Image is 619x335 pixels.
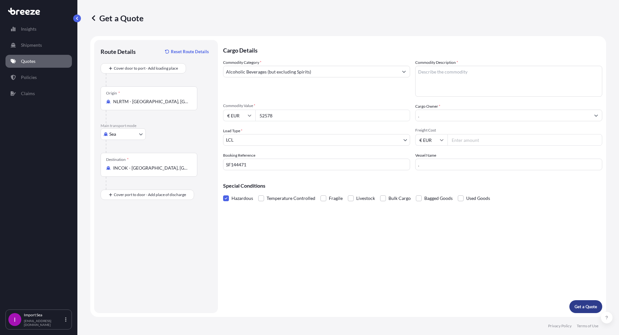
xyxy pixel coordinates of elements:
p: Route Details [101,48,136,55]
p: Shipments [21,42,42,48]
input: Origin [113,98,189,105]
a: Policies [5,71,72,84]
span: Used Goods [466,193,490,203]
label: Commodity Category [223,59,261,66]
p: Reset Route Details [171,48,209,55]
button: Get a Quote [569,300,602,313]
span: Load Type [223,128,242,134]
a: Terms of Use [577,323,598,329]
p: Insights [21,26,36,32]
button: Cover door to port - Add loading place [101,63,186,74]
button: Reset Route Details [162,46,211,57]
span: Temperature Controlled [267,193,315,203]
input: Full name [416,110,590,121]
div: Origin [106,91,120,96]
a: Claims [5,87,72,100]
button: Show suggestions [398,66,410,77]
div: Destination [106,157,129,162]
button: Cover port to door - Add place of discharge [101,190,194,200]
span: Cover door to port - Add loading place [114,65,178,72]
span: Bagged Goods [424,193,453,203]
p: Cargo Details [223,40,602,59]
button: Show suggestions [590,110,602,121]
a: Insights [5,23,72,35]
span: LCL [226,137,233,143]
a: Quotes [5,55,72,68]
label: Booking Reference [223,152,255,159]
p: Claims [21,90,35,97]
p: Get a Quote [90,13,143,23]
p: Get a Quote [575,303,597,310]
input: Enter amount [447,134,602,146]
p: Main transport mode [101,123,211,128]
button: Select transport [101,128,146,140]
span: Cover port to door - Add place of discharge [114,192,186,198]
label: Commodity Description [415,59,458,66]
label: Cargo Owner [415,103,440,110]
input: Type amount [255,110,410,121]
span: Fragile [329,193,343,203]
span: Sea [109,131,116,137]
a: Shipments [5,39,72,52]
span: Bulk Cargo [388,193,411,203]
span: Freight Cost [415,128,602,133]
a: Privacy Policy [548,323,572,329]
span: Hazardous [231,193,253,203]
button: LCL [223,134,410,146]
p: Quotes [21,58,35,64]
span: Livestock [356,193,375,203]
input: Your internal reference [223,159,410,170]
input: Select a commodity type [223,66,398,77]
span: I [14,316,16,323]
input: Enter name [415,159,602,170]
span: Commodity Value [223,103,410,108]
p: Special Conditions [223,183,602,188]
label: Vessel Name [415,152,436,159]
input: Destination [113,165,189,171]
p: Import Sea [24,312,64,318]
p: Policies [21,74,37,81]
p: [EMAIL_ADDRESS][DOMAIN_NAME] [24,319,64,327]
